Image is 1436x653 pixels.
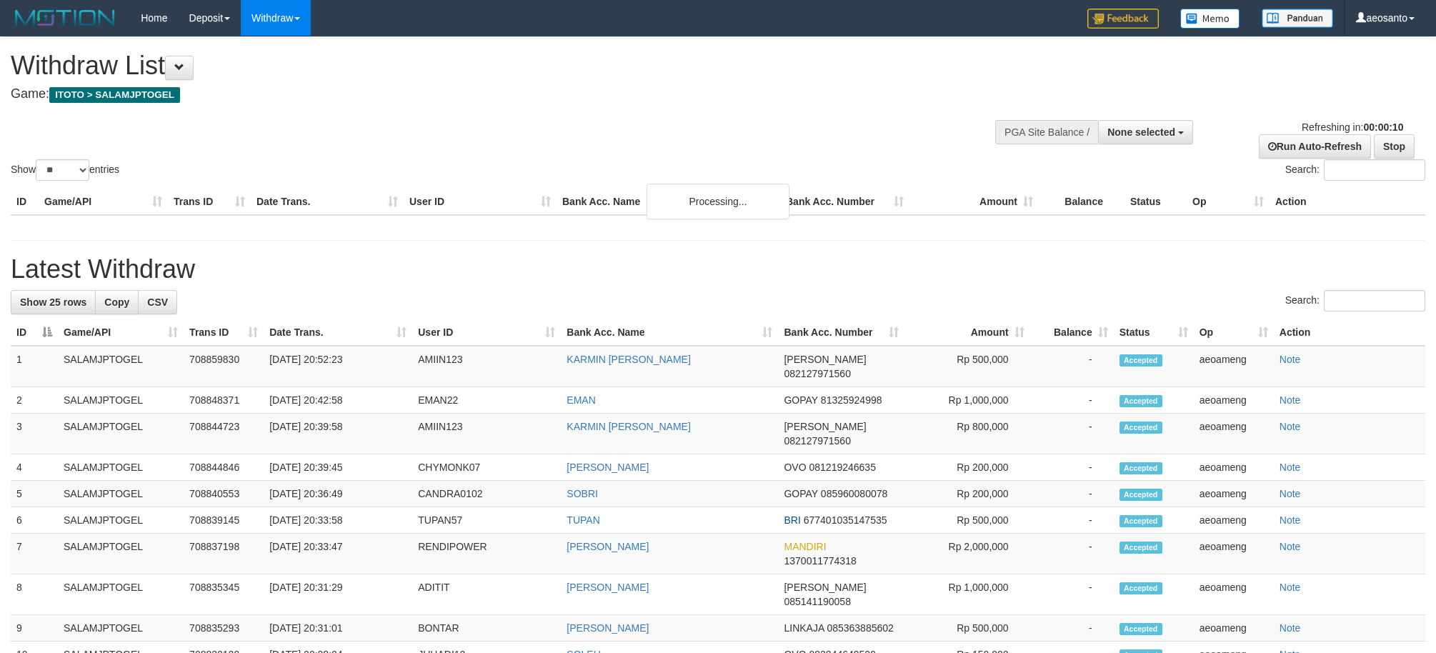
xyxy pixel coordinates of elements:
[1120,542,1162,554] span: Accepted
[58,319,184,346] th: Game/API: activate to sort column ascending
[184,615,264,642] td: 708835293
[1280,514,1301,526] a: Note
[809,462,876,473] span: Copy 081219246635 to clipboard
[784,394,817,406] span: GOPAY
[904,507,1030,534] td: Rp 500,000
[904,319,1030,346] th: Amount: activate to sort column ascending
[264,387,412,414] td: [DATE] 20:42:58
[11,454,58,481] td: 4
[1120,422,1162,434] span: Accepted
[1280,488,1301,499] a: Note
[904,615,1030,642] td: Rp 500,000
[1194,346,1274,387] td: aeoameng
[1194,387,1274,414] td: aeoameng
[11,290,96,314] a: Show 25 rows
[1030,481,1114,507] td: -
[567,462,649,473] a: [PERSON_NAME]
[1274,319,1425,346] th: Action
[567,582,649,593] a: [PERSON_NAME]
[412,481,561,507] td: CANDRA0102
[58,615,184,642] td: SALAMJPTOGEL
[264,481,412,507] td: [DATE] 20:36:49
[1302,121,1403,133] span: Refreshing in:
[412,387,561,414] td: EMAN22
[784,514,800,526] span: BRI
[1030,507,1114,534] td: -
[1187,189,1270,215] th: Op
[1280,354,1301,365] a: Note
[11,387,58,414] td: 2
[1030,615,1114,642] td: -
[1280,421,1301,432] a: Note
[821,488,887,499] span: Copy 085960080078 to clipboard
[784,622,824,634] span: LINKAJA
[58,387,184,414] td: SALAMJPTOGEL
[1194,481,1274,507] td: aeoameng
[784,421,866,432] span: [PERSON_NAME]
[264,346,412,387] td: [DATE] 20:52:23
[784,541,826,552] span: MANDIRI
[58,534,184,574] td: SALAMJPTOGEL
[264,414,412,454] td: [DATE] 20:39:58
[804,514,887,526] span: Copy 677401035147535 to clipboard
[904,454,1030,481] td: Rp 200,000
[1324,159,1425,181] input: Search:
[412,507,561,534] td: TUPAN57
[904,346,1030,387] td: Rp 500,000
[567,514,599,526] a: TUPAN
[1363,121,1403,133] strong: 00:00:10
[784,368,850,379] span: Copy 082127971560 to clipboard
[1120,582,1162,594] span: Accepted
[11,507,58,534] td: 6
[1039,189,1125,215] th: Balance
[1107,126,1175,138] span: None selected
[784,354,866,365] span: [PERSON_NAME]
[567,394,595,406] a: EMAN
[36,159,89,181] select: Showentries
[184,481,264,507] td: 708840553
[11,87,943,101] h4: Game:
[1030,414,1114,454] td: -
[11,159,119,181] label: Show entries
[264,534,412,574] td: [DATE] 20:33:47
[11,7,119,29] img: MOTION_logo.png
[147,296,168,308] span: CSV
[264,574,412,615] td: [DATE] 20:31:29
[184,387,264,414] td: 708848371
[264,454,412,481] td: [DATE] 20:39:45
[1125,189,1187,215] th: Status
[1120,354,1162,367] span: Accepted
[11,481,58,507] td: 5
[412,574,561,615] td: ADITIT
[264,319,412,346] th: Date Trans.: activate to sort column ascending
[1120,515,1162,527] span: Accepted
[784,555,856,567] span: Copy 1370011774318 to clipboard
[904,387,1030,414] td: Rp 1,000,000
[1280,622,1301,634] a: Note
[412,414,561,454] td: AMIIN123
[827,622,893,634] span: Copy 085363885602 to clipboard
[1285,290,1425,311] label: Search:
[1087,9,1159,29] img: Feedback.jpg
[11,189,39,215] th: ID
[184,507,264,534] td: 708839145
[784,596,850,607] span: Copy 085141190058 to clipboard
[567,488,598,499] a: SOBRI
[58,574,184,615] td: SALAMJPTOGEL
[184,346,264,387] td: 708859830
[1262,9,1333,28] img: panduan.png
[168,189,251,215] th: Trans ID
[904,574,1030,615] td: Rp 1,000,000
[184,454,264,481] td: 708844846
[1120,623,1162,635] span: Accepted
[1194,507,1274,534] td: aeoameng
[1280,541,1301,552] a: Note
[821,394,882,406] span: Copy 81325924998 to clipboard
[1194,319,1274,346] th: Op: activate to sort column ascending
[1194,534,1274,574] td: aeoameng
[1030,454,1114,481] td: -
[567,354,690,365] a: KARMIN [PERSON_NAME]
[184,414,264,454] td: 708844723
[1194,615,1274,642] td: aeoameng
[11,319,58,346] th: ID: activate to sort column descending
